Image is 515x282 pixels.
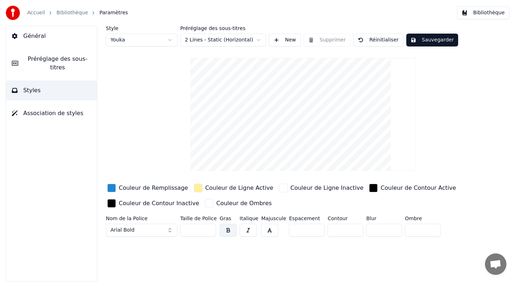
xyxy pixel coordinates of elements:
label: Blur [366,216,402,221]
a: Accueil [27,9,45,16]
label: Gras [220,216,237,221]
span: Préréglage des sous-titres [24,55,91,72]
div: Couleur de Ligne Inactive [290,184,363,192]
label: Taille de Police [180,216,217,221]
div: Couleur de Ligne Active [205,184,273,192]
a: Bibliothèque [57,9,88,16]
div: Couleur de Remplissage [119,184,188,192]
label: Nom de la Police [106,216,177,221]
button: Couleur de Ombres [203,198,273,209]
button: Couleur de Ligne Active [192,182,275,194]
label: Style [106,26,177,31]
button: Couleur de Contour Active [368,182,457,194]
label: Espacement [289,216,325,221]
span: Général [23,32,46,40]
button: Sauvegarder [406,34,458,46]
div: Couleur de Contour Inactive [119,199,199,208]
label: Ombre [405,216,441,221]
button: New [269,34,301,46]
button: Couleur de Ligne Inactive [278,182,365,194]
span: Association de styles [23,109,83,118]
label: Préréglage des sous-titres [180,26,266,31]
label: Contour [328,216,363,221]
button: Général [6,26,97,46]
span: Arial Bold [111,227,134,234]
div: Couleur de Contour Active [381,184,456,192]
button: Préréglage des sous-titres [6,49,97,78]
button: Styles [6,80,97,100]
button: Couleur de Contour Inactive [106,198,201,209]
span: Styles [23,86,41,95]
label: Italique [240,216,258,221]
div: Couleur de Ombres [216,199,272,208]
button: Association de styles [6,103,97,123]
nav: breadcrumb [27,9,128,16]
span: Paramètres [99,9,128,16]
button: Couleur de Remplissage [106,182,190,194]
label: Majuscule [261,216,286,221]
button: Bibliothèque [457,6,509,19]
button: Réinitialiser [353,34,403,46]
img: youka [6,6,20,20]
div: Ouvrir le chat [485,253,506,275]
